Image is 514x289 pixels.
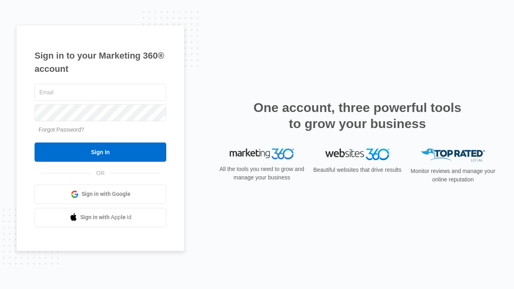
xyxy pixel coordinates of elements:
[35,84,166,101] input: Email
[325,149,390,160] img: Websites 360
[35,208,166,227] a: Sign in with Apple Id
[35,142,166,162] input: Sign In
[408,167,498,184] p: Monitor reviews and manage your online reputation
[251,100,464,132] h2: One account, three powerful tools to grow your business
[35,49,166,75] h1: Sign in to your Marketing 360® account
[421,149,485,162] img: Top Rated Local
[217,165,307,182] p: All the tools you need to grow and manage your business
[91,169,110,177] span: OR
[312,166,402,174] p: Beautiful websites that drive results
[80,213,132,222] span: Sign in with Apple Id
[230,149,294,160] img: Marketing 360
[82,190,131,198] span: Sign in with Google
[39,126,84,133] a: Forgot Password?
[35,185,166,204] a: Sign in with Google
